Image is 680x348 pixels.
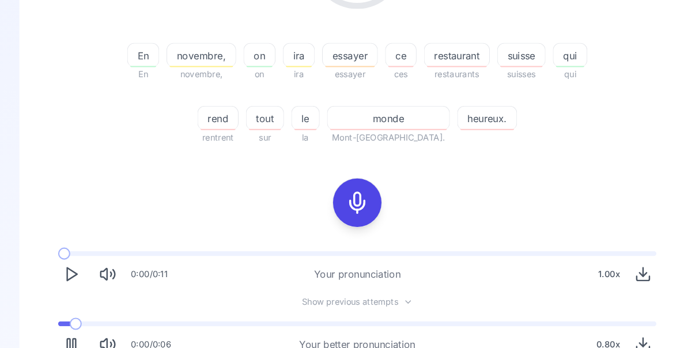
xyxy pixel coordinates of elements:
span: on [232,64,262,78]
span: tout [235,106,270,120]
span: le [278,106,304,120]
span: novembre, [159,46,224,60]
button: Mute [90,248,115,274]
span: restaurant [404,46,466,60]
button: tout [234,101,270,124]
button: le [277,101,304,124]
div: 1.00 x [565,249,595,273]
span: Show previous attempts [288,282,379,293]
button: restaurant [403,41,466,64]
span: rentrent [188,124,227,138]
span: qui [526,64,559,78]
span: En [121,64,152,78]
span: En [122,46,151,60]
button: on [232,41,262,64]
div: Your pronunciation [299,254,381,268]
button: Download audio [599,248,625,274]
span: restaurants [403,64,466,78]
span: rend [188,106,226,120]
button: monde [311,101,428,124]
span: Mont-[GEOGRAPHIC_DATA]. [311,124,428,138]
span: suisses [473,64,519,78]
span: sur [234,124,270,138]
button: heureux. [435,101,492,124]
button: Play [55,248,81,274]
button: qui [526,41,559,64]
button: essayer [307,41,360,64]
button: suisse [473,41,519,64]
button: novembre, [158,41,225,64]
button: Download audio [599,315,625,341]
span: on [232,46,262,60]
span: novembre, [158,64,225,78]
button: Mute [90,315,115,341]
span: la [277,124,304,138]
span: ce [367,46,396,60]
button: En [121,41,152,64]
span: monde [312,106,428,120]
button: rend [188,101,227,124]
span: heureux. [436,106,492,120]
div: 0.80 x [563,316,595,339]
button: Show previous attempts [278,283,402,292]
span: ces [367,64,396,78]
span: essayer [307,64,360,78]
div: 0:00 / 0:06 [124,322,163,334]
span: qui [527,46,558,60]
span: ira [269,64,300,78]
span: essayer [307,46,359,60]
span: ira [270,46,299,60]
div: 0:00 / 0:11 [124,255,160,267]
button: Pause [55,315,81,341]
button: ira [269,41,300,64]
span: suisse [474,46,519,60]
button: ce [367,41,396,64]
div: Your better pronunciation [285,321,395,335]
